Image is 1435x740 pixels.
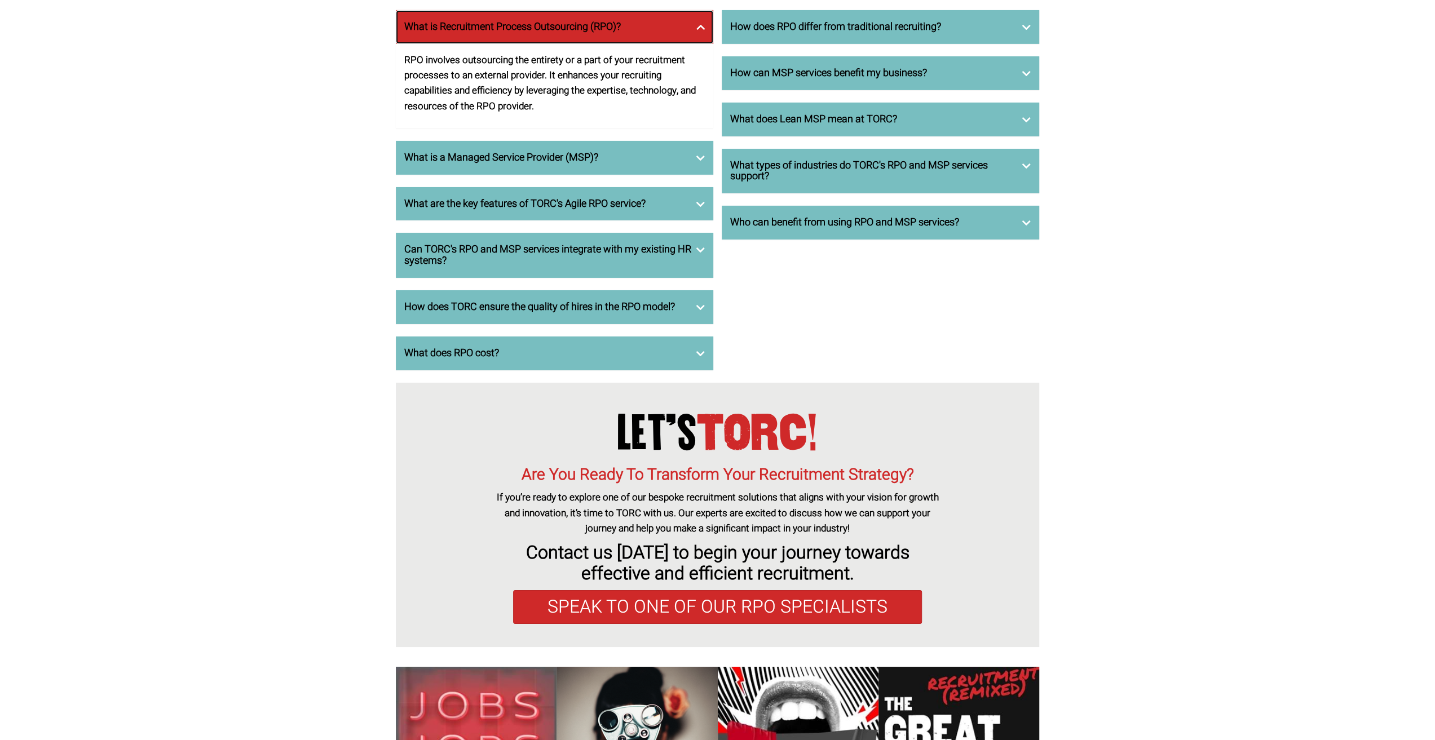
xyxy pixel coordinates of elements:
h3: How does RPO differ from traditional recruiting? [730,21,1031,33]
h3: What types of industries do TORC's RPO and MSP services support? [730,160,1031,183]
span: Are You Ready To Transform Your Recruitment Strategy? [522,463,914,486]
a: What is a Managed Service Provider (MSP)? [396,141,713,175]
h3: What is Recruitment Process Outsourcing (RPO)? [404,21,705,33]
a: How can MSP services benefit my business? [722,56,1039,90]
a: How does RPO differ from traditional recruiting? [722,10,1039,44]
h3: What is a Managed Service Provider (MSP)? [404,152,705,163]
h3: Who can benefit from using RPO and MSP services? [730,217,1031,228]
a: How does TORC ensure the quality of hires in the RPO model? [396,290,713,324]
p: If you’re ready to explore one of our bespoke recruitment solutions that aligns with your vision ... [492,490,943,536]
p: RPO involves outsourcing the entirety or a part of your recruitment processes to an external prov... [404,52,705,114]
a: What does Lean MSP mean at TORC? [722,103,1039,136]
a: Who can benefit from using RPO and MSP services? [722,206,1039,240]
h3: Can TORC's RPO and MSP services integrate with my existing HR systems? [404,244,705,267]
a: Can TORC's RPO and MSP services integrate with my existing HR systems? [396,233,713,278]
h3: What does RPO cost? [404,348,705,359]
a: What is Recruitment Process Outsourcing (RPO)? [396,10,713,44]
a: What types of industries do TORC's RPO and MSP services support? [722,149,1039,194]
a: What are the key features of TORC's Agile RPO service? [396,187,713,221]
h3: How does TORC ensure the quality of hires in the RPO model? [404,302,705,313]
span: let’s [617,407,697,459]
p: Contact us [DATE] to begin your journey towards effective and efficient recruitment. [492,542,943,584]
h1: TORC! [492,412,943,454]
h3: How can MSP services benefit my business? [730,68,1031,79]
a: SPEAK TO ONE OF OUR RPO SPECIALISTS [513,590,922,624]
a: What does RPO cost? [396,336,713,370]
h3: What are the key features of TORC's Agile RPO service? [404,198,705,210]
h3: What does Lean MSP mean at TORC? [730,114,1031,125]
